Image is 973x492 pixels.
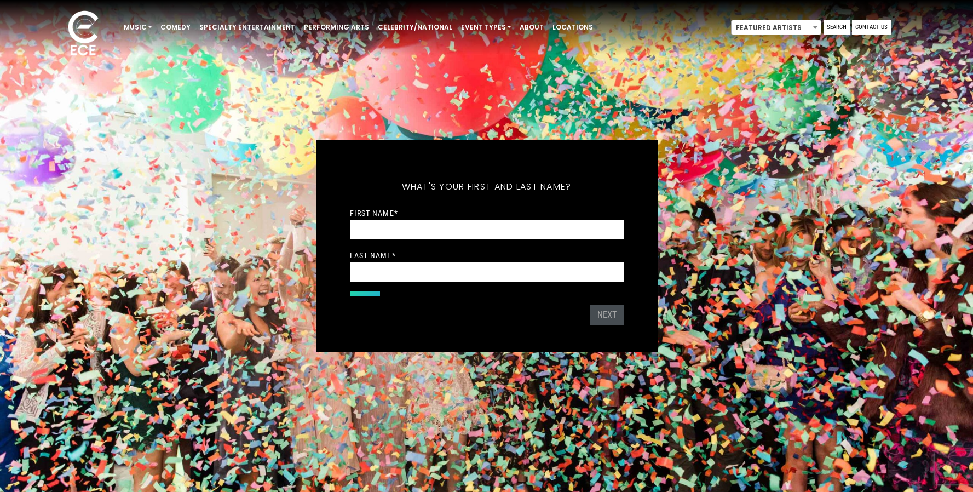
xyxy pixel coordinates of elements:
label: Last Name [350,250,396,260]
a: Performing Arts [300,18,373,37]
span: Featured Artists [732,20,821,36]
a: Comedy [156,18,195,37]
a: Celebrity/National [373,18,457,37]
a: Search [824,20,850,35]
img: ece_new_logo_whitev2-1.png [56,8,111,61]
label: First Name [350,208,398,218]
a: About [515,18,548,37]
span: Featured Artists [731,20,821,35]
a: Music [119,18,156,37]
a: Contact Us [852,20,891,35]
a: Specialty Entertainment [195,18,300,37]
a: Locations [548,18,597,37]
a: Event Types [457,18,515,37]
h5: What's your first and last name? [350,167,624,207]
